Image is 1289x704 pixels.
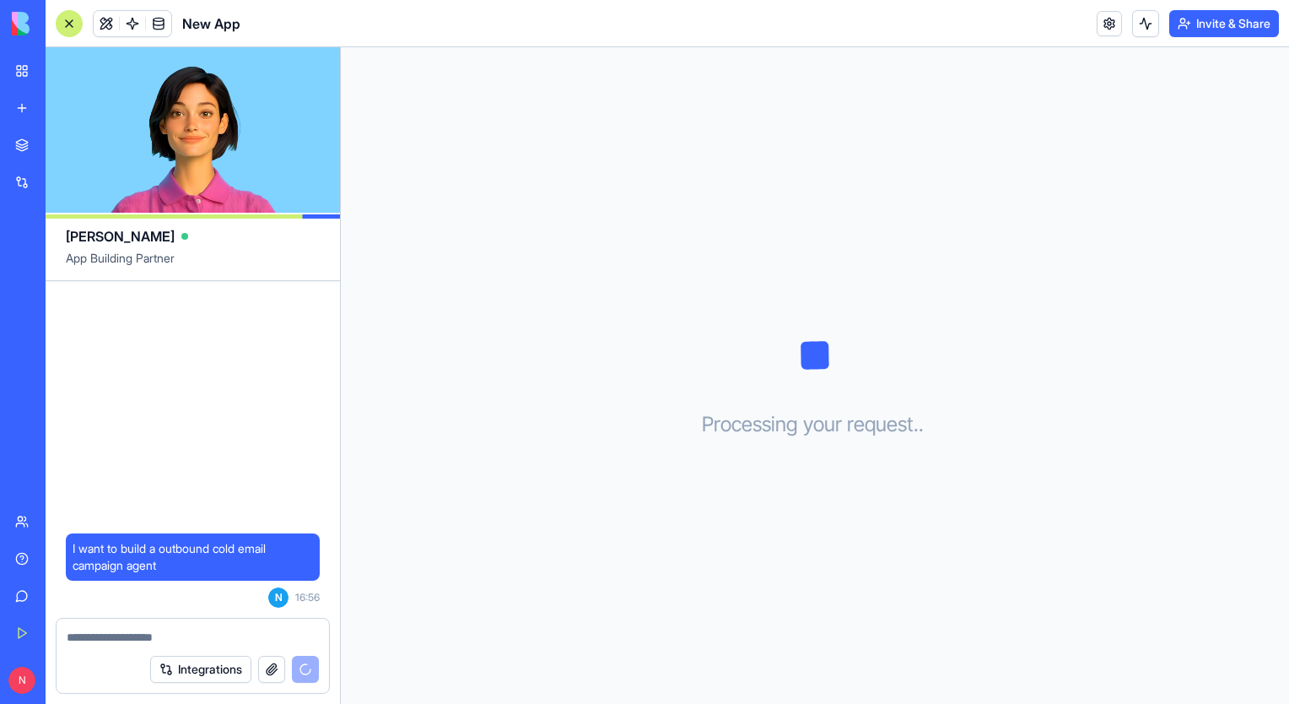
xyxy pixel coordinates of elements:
span: New App [182,14,240,34]
button: Invite & Share [1169,10,1279,37]
span: I want to build a outbound cold email campaign agent [73,540,313,574]
span: N [8,667,35,694]
span: . [914,411,919,438]
span: N [268,588,289,608]
h3: Processing your request [702,411,929,438]
span: . [919,411,924,438]
span: 16:56 [295,591,320,604]
span: [PERSON_NAME] [66,226,175,246]
span: App Building Partner [66,250,320,280]
button: Integrations [150,656,251,683]
img: logo [12,12,116,35]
